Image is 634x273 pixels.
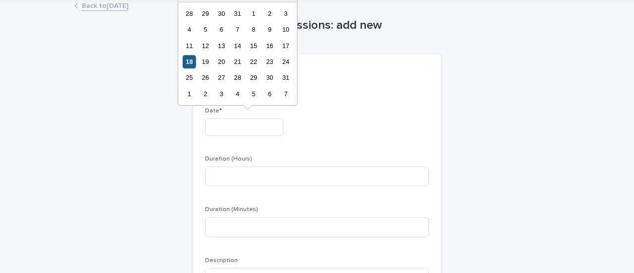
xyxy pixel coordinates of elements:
div: Choose Thursday, 4 September 2025 [231,87,244,101]
div: Choose Wednesday, 6 August 2025 [215,23,228,36]
div: Choose Saturday, 2 August 2025 [263,7,276,20]
div: Choose Saturday, 6 September 2025 [263,87,276,101]
div: Choose Thursday, 31 July 2025 [231,7,244,20]
div: Choose Monday, 4 August 2025 [183,23,196,36]
div: Choose Wednesday, 20 August 2025 [215,55,228,68]
div: Choose Thursday, 21 August 2025 [231,55,244,68]
div: Choose Wednesday, 27 August 2025 [215,71,228,85]
div: Choose Tuesday, 5 August 2025 [199,23,212,36]
div: Choose Saturday, 16 August 2025 [263,39,276,53]
div: Choose Tuesday, 19 August 2025 [199,55,212,68]
div: month 2025-08 [181,5,294,102]
div: Choose Tuesday, 12 August 2025 [199,39,212,53]
div: Choose Sunday, 7 September 2025 [279,87,292,101]
div: Choose Thursday, 28 August 2025 [231,71,244,85]
div: Choose Tuesday, 29 July 2025 [199,7,212,20]
div: Choose Saturday, 9 August 2025 [263,23,276,36]
div: Choose Friday, 5 September 2025 [247,87,261,101]
div: Choose Monday, 18 August 2025 [183,55,196,68]
div: Choose Monday, 28 July 2025 [183,7,196,20]
p: - [205,77,429,88]
div: Choose Friday, 8 August 2025 [247,23,261,36]
div: Choose Thursday, 7 August 2025 [231,23,244,36]
div: Choose Friday, 29 August 2025 [247,71,261,85]
div: Choose Saturday, 23 August 2025 [263,55,276,68]
span: Date [205,108,222,114]
div: Choose Friday, 1 August 2025 [247,7,261,20]
div: Choose Sunday, 31 August 2025 [279,71,292,85]
div: Choose Tuesday, 2 September 2025 [199,87,212,101]
div: Choose Saturday, 30 August 2025 [263,71,276,85]
div: Choose Wednesday, 30 July 2025 [215,7,228,20]
div: Choose Friday, 22 August 2025 [247,55,261,68]
span: Description [205,258,238,264]
div: Choose Sunday, 17 August 2025 [279,39,292,53]
div: Choose Monday, 1 September 2025 [183,87,196,101]
span: Duration (Minutes) [205,207,258,213]
span: Duration (Hours) [205,156,252,162]
div: Choose Friday, 15 August 2025 [247,39,261,53]
h1: Work Sessions: add new [193,18,441,33]
div: Choose Monday, 25 August 2025 [183,71,196,85]
div: Choose Sunday, 10 August 2025 [279,23,292,36]
div: Choose Wednesday, 3 September 2025 [215,87,228,101]
div: Choose Monday, 11 August 2025 [183,39,196,53]
div: Choose Wednesday, 13 August 2025 [215,39,228,53]
div: Choose Tuesday, 26 August 2025 [199,71,212,85]
div: Choose Sunday, 3 August 2025 [279,7,292,20]
div: Choose Sunday, 24 August 2025 [279,55,292,68]
div: Choose Thursday, 14 August 2025 [231,39,244,53]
